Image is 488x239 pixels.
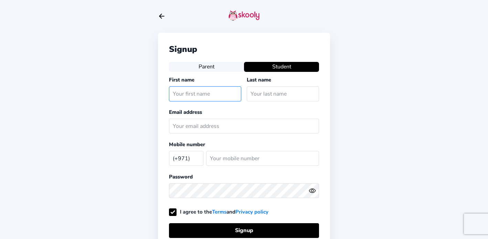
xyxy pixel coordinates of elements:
[206,151,319,166] input: Your mobile number
[309,187,316,194] ion-icon: eye outline
[169,86,241,101] input: Your first name
[169,141,205,148] label: Mobile number
[169,173,193,180] label: Password
[244,62,319,72] button: Student
[212,208,226,215] a: Terms
[247,86,319,101] input: Your last name
[158,12,166,20] button: arrow back outline
[169,62,244,72] button: Parent
[229,10,259,21] img: skooly-logo.png
[169,109,202,116] label: Email address
[169,223,319,238] button: Signup
[235,208,268,215] a: Privacy policy
[309,187,319,194] button: eye outlineeye off outline
[169,44,319,55] div: Signup
[169,119,319,133] input: Your email address
[169,76,194,83] label: First name
[247,76,271,83] label: Last name
[169,208,268,215] label: I agree to the and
